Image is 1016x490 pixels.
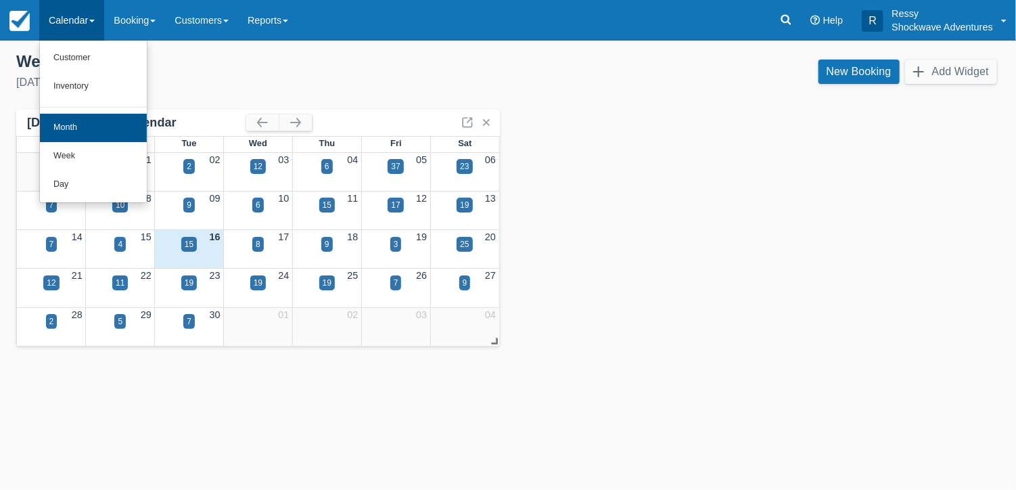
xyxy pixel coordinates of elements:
[323,277,331,289] div: 19
[40,114,147,142] a: Month
[49,315,54,328] div: 2
[187,315,191,328] div: 7
[485,231,496,242] a: 20
[256,199,260,211] div: 6
[416,193,427,204] a: 12
[256,238,260,250] div: 8
[254,277,262,289] div: 19
[16,74,497,91] div: [DATE]
[210,193,221,204] a: 09
[39,41,147,203] ul: Calendar
[210,270,221,281] a: 23
[278,193,289,204] a: 10
[40,44,147,72] a: Customer
[460,160,469,173] div: 23
[141,309,152,320] a: 29
[347,270,358,281] a: 25
[118,238,122,250] div: 4
[72,231,83,242] a: 14
[391,160,400,173] div: 37
[416,154,427,165] a: 05
[278,270,289,281] a: 24
[485,154,496,165] a: 06
[47,277,55,289] div: 12
[485,193,496,204] a: 13
[862,10,883,32] div: R
[141,270,152,281] a: 22
[892,7,993,20] p: Ressy
[811,16,821,25] i: Help
[116,277,124,289] div: 11
[9,11,30,31] img: checkfront-main-nav-mini-logo.png
[278,154,289,165] a: 03
[187,160,191,173] div: 2
[141,231,152,242] a: 15
[892,20,993,34] p: Shockwave Adventures
[40,142,147,171] a: Week
[416,231,427,242] a: 19
[485,270,496,281] a: 27
[394,238,398,250] div: 3
[116,199,124,211] div: 10
[391,199,400,211] div: 17
[347,193,358,204] a: 11
[40,72,147,101] a: Inventory
[185,277,193,289] div: 19
[323,199,331,211] div: 15
[72,270,83,281] a: 21
[390,138,402,148] span: Fri
[16,51,497,72] div: Welcome , Ressy !
[325,160,329,173] div: 6
[416,309,427,320] a: 03
[27,115,246,131] div: [DATE] Booking Calendar
[72,193,83,204] a: 07
[185,238,193,250] div: 15
[818,60,900,84] a: New Booking
[460,199,469,211] div: 19
[210,231,221,242] a: 16
[325,238,329,250] div: 9
[347,309,358,320] a: 02
[823,15,844,26] span: Help
[181,138,196,148] span: Tue
[347,154,358,165] a: 04
[394,277,398,289] div: 7
[49,238,54,250] div: 7
[210,154,221,165] a: 02
[118,315,122,328] div: 5
[319,138,336,148] span: Thu
[458,138,471,148] span: Sat
[141,193,152,204] a: 08
[347,231,358,242] a: 18
[416,270,427,281] a: 26
[905,60,997,84] button: Add Widget
[49,199,54,211] div: 7
[187,199,191,211] div: 9
[278,309,289,320] a: 01
[485,309,496,320] a: 04
[254,160,262,173] div: 12
[40,171,147,199] a: Day
[72,309,83,320] a: 28
[278,231,289,242] a: 17
[249,138,267,148] span: Wed
[210,309,221,320] a: 30
[460,238,469,250] div: 25
[463,277,467,289] div: 9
